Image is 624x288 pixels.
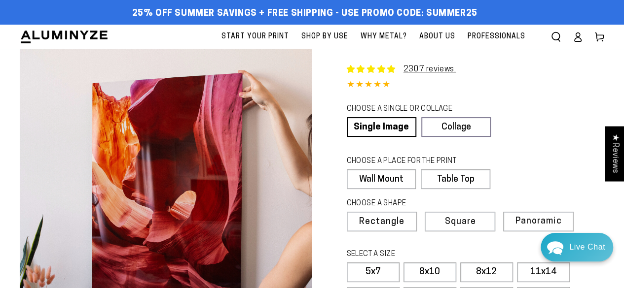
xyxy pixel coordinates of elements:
div: Contact Us Directly [569,233,605,261]
label: 8x12 [460,262,513,282]
legend: SELECT A SIZE [347,249,498,260]
img: Aluminyze [20,30,109,44]
span: About Us [419,31,455,43]
a: Shop By Use [296,25,353,49]
span: Start Your Print [221,31,289,43]
span: Rectangle [359,218,404,226]
summary: Search our site [545,26,567,48]
label: 8x10 [404,262,456,282]
a: Professionals [463,25,530,49]
label: 5x7 [347,262,400,282]
legend: CHOOSE A SHAPE [347,198,483,209]
span: Shop By Use [301,31,348,43]
a: 2307 reviews. [404,65,456,73]
label: 11x14 [517,262,570,282]
span: Square [444,218,476,226]
a: About Us [414,25,460,49]
a: Start Your Print [217,25,294,49]
span: 25% off Summer Savings + Free Shipping - Use Promo Code: SUMMER25 [132,8,477,19]
a: Single Image [347,117,416,137]
a: Why Metal? [356,25,412,49]
span: Professionals [468,31,525,43]
div: 4.85 out of 5.0 stars [347,78,605,93]
a: Collage [421,117,491,137]
span: Panoramic [515,217,561,226]
span: Why Metal? [361,31,407,43]
div: Chat widget toggle [541,233,613,261]
label: Wall Mount [347,169,416,189]
legend: CHOOSE A SINGLE OR COLLAGE [347,104,482,115]
div: Click to open Judge.me floating reviews tab [605,126,624,181]
legend: CHOOSE A PLACE FOR THE PRINT [347,156,481,167]
label: Table Top [421,169,490,189]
